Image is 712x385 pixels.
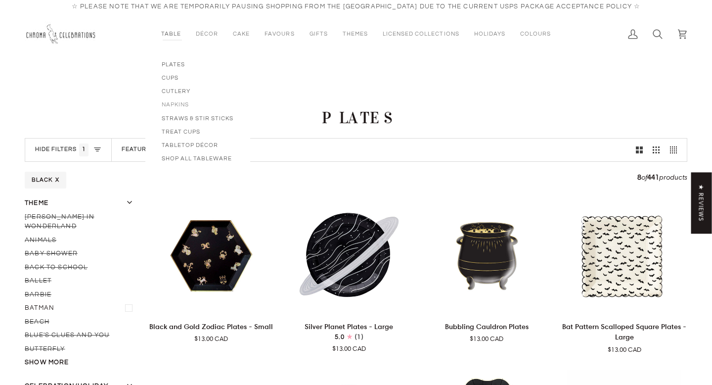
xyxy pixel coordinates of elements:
product-grid-item-variant: Default Title [148,198,274,313]
a: Black and Gold Zodiac Plates - Small [148,317,274,344]
strong: 8 [637,174,641,181]
span: Shop All Tableware [162,154,234,163]
product-grid-item: Bat Pattern Scalloped Square Plates - Large [562,198,688,354]
a: Bat Pattern Scalloped Square Plates - Large [562,198,688,313]
a: Shop All Tableware [162,152,234,165]
p: Black and Gold Zodiac Plates - Small [149,321,273,332]
label: Alice In Wonderland [25,210,136,234]
span: Cups [162,74,234,82]
a: Tabletop Décor [162,139,234,152]
img: Chroma Celebrations [25,21,99,48]
a: Colours [513,14,558,55]
a: Bat Pattern Scalloped Square Plates - Large [562,317,688,355]
label: Blue's Clues and You [25,329,136,342]
span: $13.00 CAD [608,345,641,355]
label: Back to School [25,261,136,275]
product-grid-item-variant: Default Title [424,198,550,313]
img: Cynthia Rowley Zodiac Plates [148,198,274,313]
a: Gifts [302,14,335,55]
a: Silver Planet Plates - Large [286,198,412,313]
span: 5.0 [335,333,345,342]
div: 5.0 out of 5.0 stars, 1 total reviews [335,333,363,342]
button: Show 3 products per row [648,139,665,161]
strong: 441 [647,174,659,181]
label: Batman [25,301,136,315]
span: Themes [343,30,368,38]
span: $13.00 CAD [470,334,503,344]
span: $13.00 CAD [332,344,366,354]
a: Plates [162,58,234,71]
product-grid-item: Silver Planet Plates - Large [286,198,412,353]
div: of products [637,172,687,192]
span: Featured [122,145,155,154]
a: Holidays [467,14,513,55]
a: Themes [335,14,375,55]
span: Cake [233,30,250,38]
a: Black and Gold Zodiac Plates - Small [148,198,274,313]
label: Barbie [25,288,136,302]
span: Straws & Stir Sticks [162,114,234,123]
span: Licensed Collections [383,30,459,38]
span: Theme [25,198,48,208]
product-grid-item-variant: Default Title [286,198,412,313]
label: Butterfly [25,342,136,356]
p: Bubbling Cauldron Plates [445,321,529,332]
button: Sort [112,139,177,161]
h1: Plates [25,108,687,128]
span: Tabletop Décor [162,141,234,149]
div: 1 [79,144,89,156]
a: Treat Cups [162,125,234,139]
span: Décor [196,30,218,38]
span: Napkins [162,100,234,109]
a: Décor [188,14,225,55]
img: Silver Planet Plates [286,198,412,313]
button: Show more [25,358,136,368]
product-grid-item: Black and Gold Zodiac Plates - Small [148,198,274,344]
button: Hide filters 1 [25,139,112,161]
a: BlackX [25,172,66,189]
a: Silver Planet Plates - Large [286,317,412,354]
p: Silver Planet Plates - Large [305,321,393,332]
a: Bubbling Cauldron Plates [424,198,550,313]
a: Cups [162,71,234,85]
label: Ballet [25,274,136,288]
span: Colours [520,30,551,38]
span: Plates [162,60,234,69]
p: ☆ Please note that we are temporarily pausing shopping from the [GEOGRAPHIC_DATA] due to the curr... [72,2,641,12]
a: Favours [257,14,302,55]
ul: Filter [25,210,136,356]
span: Cutlery [162,87,234,96]
button: Show 4 products per row [665,139,687,161]
button: Show 2 products per row [631,139,648,161]
p: Bat Pattern Scalloped Square Plates - Large [562,321,688,343]
div: Click to open Judge.me floating reviews tab [691,172,712,234]
label: Beach [25,315,136,329]
a: Licensed Collections [375,14,467,55]
label: Animals [25,234,136,247]
span: $13.00 CAD [194,334,228,344]
span: (1) [355,333,363,342]
span: Treat Cups [162,128,234,136]
a: Straws & Stir Sticks [162,112,234,125]
a: Cake [225,14,257,55]
product-grid-item: Bubbling Cauldron Plates [424,198,550,344]
span: Gifts [310,30,328,38]
span: Hide filters [35,145,77,154]
a: Table [154,14,188,55]
product-grid-item-variant: Default Title [562,198,688,313]
button: Theme [25,198,136,210]
span: Favours [265,30,294,38]
label: Baby Shower [25,247,136,261]
span: X [55,177,59,183]
a: Cutlery [162,85,234,98]
a: Napkins [162,98,234,111]
span: Holidays [474,30,505,38]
